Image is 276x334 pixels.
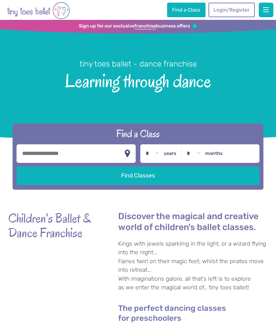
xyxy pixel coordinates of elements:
a: for preschoolers [118,314,181,323]
a: Find a Class [167,3,206,17]
h2: Discover the magical and creative world of children's ballet classes. [118,211,268,233]
a: Login/Register [208,3,255,17]
p: Kings with jewels sparkling in the light, or a wizard flying into the night... Fairies twirl on t... [118,239,268,292]
span: Learning through dance [10,70,266,91]
strong: Children's Ballet & Dance Franchise [8,211,101,240]
h4: The perfect dancing classes [118,304,268,323]
a: Sign up for our exclusivefranchisebusiness offers [79,23,197,29]
h2: Find a Class [17,127,259,140]
label: years [164,151,176,157]
strong: franchise [134,23,156,29]
label: months [205,151,223,157]
button: Find Classes [17,167,259,185]
img: tiny toes ballet [7,1,70,20]
small: tiny toes ballet - dance franchise [79,59,197,69]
